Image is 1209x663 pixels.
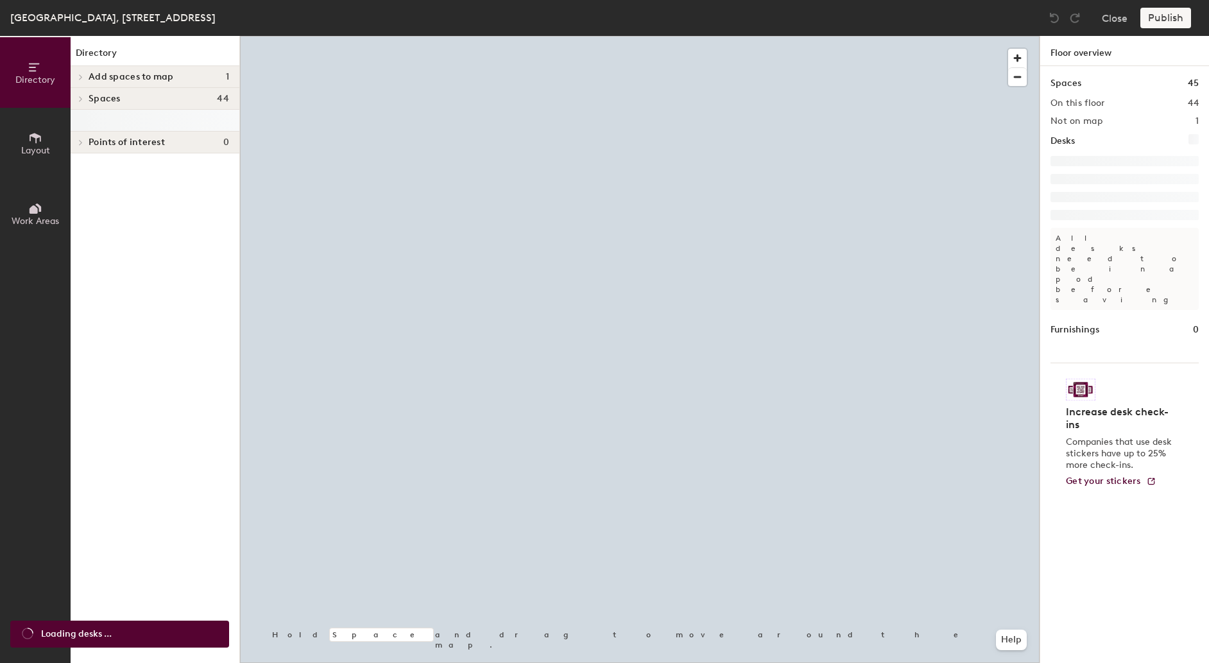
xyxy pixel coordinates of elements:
img: Undo [1048,12,1061,24]
span: Add spaces to map [89,72,174,82]
span: Layout [21,145,50,156]
span: Points of interest [89,137,165,148]
button: Help [996,630,1027,650]
h2: 1 [1196,116,1199,126]
span: Loading desks ... [41,627,112,641]
h4: Increase desk check-ins [1066,406,1176,431]
h1: Furnishings [1050,323,1099,337]
h1: 45 [1188,76,1199,90]
span: Work Areas [12,216,59,227]
img: Sticker logo [1066,379,1095,400]
p: Companies that use desk stickers have up to 25% more check-ins. [1066,436,1176,471]
span: Directory [15,74,55,85]
h2: Not on map [1050,116,1102,126]
span: 44 [217,94,229,104]
p: All desks need to be in a pod before saving [1050,228,1199,310]
h1: Directory [71,46,239,66]
h2: On this floor [1050,98,1105,108]
h1: Spaces [1050,76,1081,90]
h1: 0 [1193,323,1199,337]
h2: 44 [1188,98,1199,108]
span: 0 [223,137,229,148]
span: Get your stickers [1066,476,1141,486]
span: 1 [226,72,229,82]
h1: Floor overview [1040,36,1209,66]
a: Get your stickers [1066,476,1156,487]
span: Spaces [89,94,121,104]
div: [GEOGRAPHIC_DATA], [STREET_ADDRESS] [10,10,216,26]
h1: Desks [1050,134,1075,148]
img: Redo [1068,12,1081,24]
button: Close [1102,8,1128,28]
